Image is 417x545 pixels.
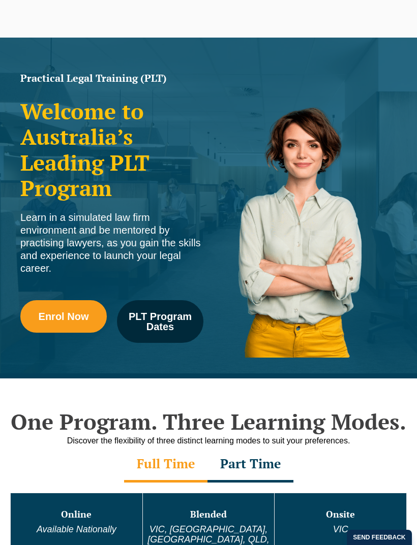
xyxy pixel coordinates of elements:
a: PLT Program Dates [117,300,203,343]
div: Learn in a simulated law firm environment and be mentored by practising lawyers, as you gain the ... [20,211,203,275]
a: Enrol Now [20,300,107,333]
em: VIC [333,524,348,534]
em: Available Nationally [37,524,116,534]
h3: Blended [144,509,274,520]
h2: Welcome to Australia’s Leading PLT Program [20,99,203,201]
span: PLT Program Dates [124,311,196,332]
div: Part Time [207,447,293,483]
div: Full Time [124,447,207,483]
h3: Online [12,509,141,520]
span: Enrol Now [39,311,89,322]
h1: Practical Legal Training (PLT) [20,73,203,83]
h3: Onsite [276,509,405,520]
